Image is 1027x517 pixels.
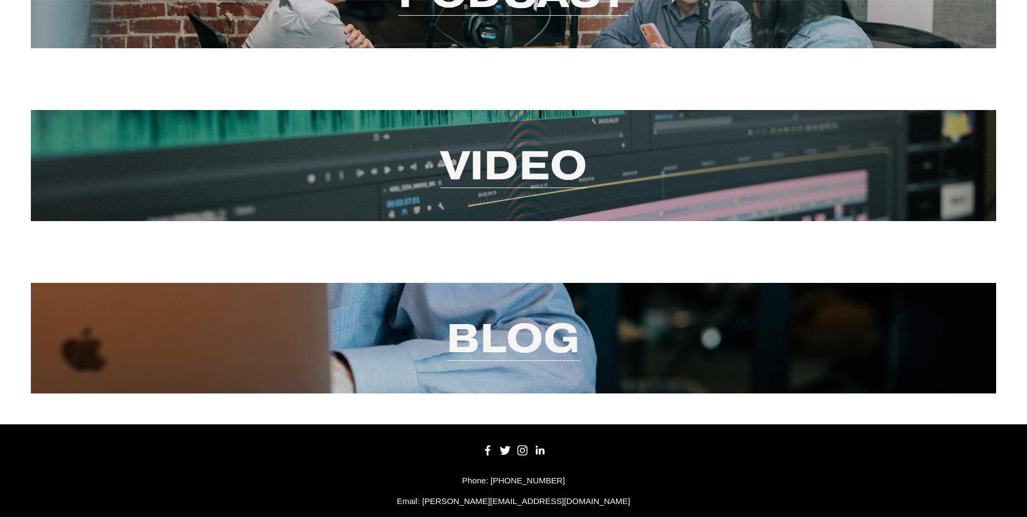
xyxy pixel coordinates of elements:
p: Phone: [PHONE_NUMBER] [31,474,996,487]
a: Twitter [500,445,511,456]
a: LinkedIn [534,445,545,456]
a: Instagram [517,445,528,456]
a: Facebook [482,445,493,456]
a: Blog [447,312,580,364]
a: Video [440,139,587,191]
p: Email: [PERSON_NAME][EMAIL_ADDRESS][DOMAIN_NAME] [31,495,996,508]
